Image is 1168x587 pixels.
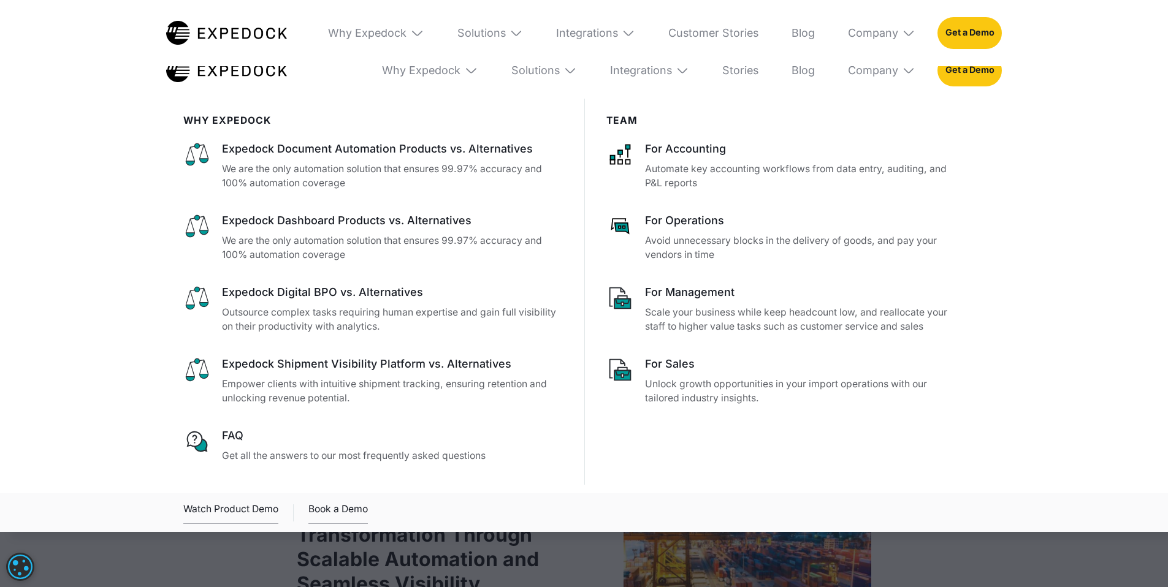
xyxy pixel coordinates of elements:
[183,356,562,406] a: Expedock Shipment Visibility Platform vs. AlternativesEmpower clients with intuitive shipment tra...
[371,37,489,104] div: Why Expedock
[645,356,963,371] div: For Sales
[511,64,560,77] div: Solutions
[222,356,562,371] div: Expedock Shipment Visibility Platform vs. Alternatives
[711,37,769,104] a: Stories
[222,449,562,463] p: Get all the answers to our most frequently asked questions
[958,455,1168,587] iframe: Chat Widget
[606,213,963,262] a: For OperationsAvoid unnecessary blocks in the delivery of goods, and pay your vendors in time
[183,428,562,463] a: FAQGet all the answers to our most frequently asked questions
[457,26,506,40] div: Solutions
[556,26,618,40] div: Integrations
[837,37,926,104] div: Company
[183,141,562,191] a: Expedock Document Automation Products vs. AlternativesWe are the only automation solution that en...
[32,32,135,42] div: Domain: [DOMAIN_NAME]
[606,356,963,406] a: For SalesUnlock growth opportunities in your import operations with our tailored industry insights.
[183,115,562,127] div: WHy Expedock
[645,162,963,191] p: Automate key accounting workflows from data entry, auditing, and P&L reports
[222,428,562,443] div: FAQ
[222,162,562,191] p: We are the only automation solution that ensures 99.97% accuracy and 100% automation coverage
[937,17,1002,49] a: Get a Demo
[328,26,407,40] div: Why Expedock
[500,37,588,104] div: Solutions
[645,305,963,334] p: Scale your business while keep headcount low, and reallocate your staff to higher value tasks suc...
[222,377,562,406] p: Empower clients with intuitive shipment tracking, ensuring retention and unlocking revenue potent...
[47,72,110,80] div: Domain Overview
[122,71,132,81] img: tab_keywords_by_traffic_grey.svg
[606,115,963,127] div: Team
[606,141,963,191] a: For AccountingAutomate key accounting workflows from data entry, auditing, and P&L reports
[781,37,826,104] a: Blog
[136,72,207,80] div: Keywords by Traffic
[382,64,460,77] div: Why Expedock
[308,501,368,524] a: Book a Demo
[183,284,562,334] a: Expedock Digital BPO vs. AlternativesOutsource complex tasks requiring human expertise and gain f...
[222,305,562,334] p: Outsource complex tasks requiring human expertise and gain full visibility on their productivity ...
[645,284,963,300] div: For Management
[848,26,898,40] div: Company
[20,20,29,29] img: logo_orange.svg
[20,32,29,42] img: website_grey.svg
[606,284,963,334] a: For ManagementScale your business while keep headcount low, and reallocate your staff to higher v...
[645,377,963,406] p: Unlock growth opportunities in your import operations with our tailored industry insights.
[937,55,1002,86] a: Get a Demo
[222,284,562,300] div: Expedock Digital BPO vs. Alternatives
[599,37,700,104] div: Integrations
[222,213,562,228] div: Expedock Dashboard Products vs. Alternatives
[848,64,898,77] div: Company
[183,501,278,524] a: open lightbox
[645,141,963,156] div: For Accounting
[183,213,562,262] a: Expedock Dashboard Products vs. AlternativesWe are the only automation solution that ensures 99.9...
[34,20,60,29] div: v 4.0.24
[645,233,963,262] p: Avoid unnecessary blocks in the delivery of goods, and pay your vendors in time
[183,501,278,524] div: Watch Product Demo
[33,71,43,81] img: tab_domain_overview_orange.svg
[645,213,963,228] div: For Operations
[222,141,562,156] div: Expedock Document Automation Products vs. Alternatives
[222,233,562,262] p: We are the only automation solution that ensures 99.97% accuracy and 100% automation coverage
[610,64,672,77] div: Integrations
